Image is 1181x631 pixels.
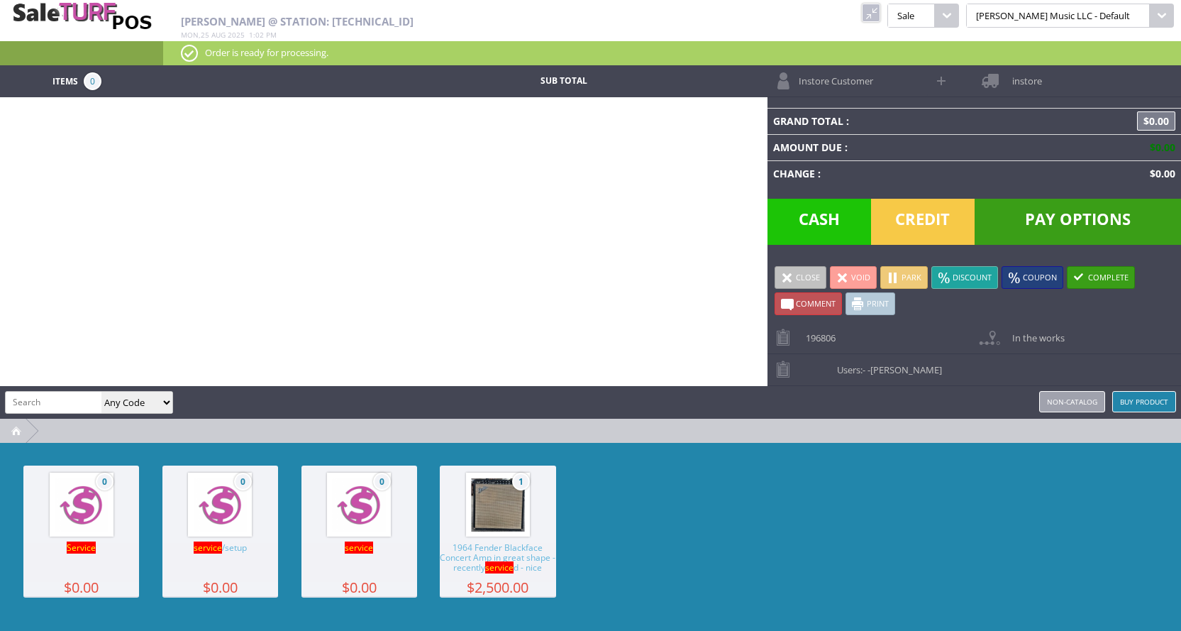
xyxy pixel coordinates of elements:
span: Service [67,542,96,554]
span: 1964 Fender Blackface Concert Amp in great shape - recently d - nice [440,543,555,582]
span: $0.00 [1144,167,1175,180]
span: service [485,561,514,574]
span: instore [1005,65,1042,87]
td: Grand Total : [767,108,1024,134]
span: Mon [181,30,199,40]
span: service [194,542,222,554]
span: - [863,363,865,376]
span: In the works [1005,322,1065,344]
span: $0.00 [1144,141,1175,154]
a: Close [775,266,826,289]
span: -[PERSON_NAME] [867,363,942,376]
span: Cash [767,199,871,245]
span: 25 [201,30,209,40]
span: $0.00 [23,582,139,593]
span: pm [266,30,277,40]
a: Buy Product [1112,391,1176,412]
h2: [PERSON_NAME] @ Station: [TECHNICAL_ID] [181,16,772,28]
a: Print [845,292,895,315]
input: Search [6,392,101,412]
span: Pay Options [975,199,1181,245]
span: 2025 [228,30,245,40]
span: 1 [249,30,253,40]
p: Order is ready for processing. [181,45,1163,60]
span: , : [181,30,277,40]
span: 0 [234,473,252,490]
span: 0 [373,473,391,490]
span: 02 [255,30,264,40]
span: service [345,542,373,554]
a: Complete [1067,266,1135,289]
span: Instore Customer [792,65,873,87]
span: Users: [830,354,942,376]
td: Sub Total [460,72,667,90]
span: /setup [162,543,278,582]
a: Coupon [1002,266,1063,289]
span: 196806 [799,322,836,344]
span: $2,500.00 [440,582,555,593]
span: 1 [512,473,530,490]
a: Park [880,266,928,289]
td: Change : [767,160,1024,187]
span: 0 [96,473,113,490]
a: Discount [931,266,998,289]
span: [PERSON_NAME] Music LLC - Default [966,4,1150,28]
a: Void [830,266,877,289]
span: 0 [84,72,101,90]
span: Credit [871,199,975,245]
span: Aug [211,30,226,40]
td: Amount Due : [767,134,1024,160]
span: $0.00 [1137,111,1175,131]
span: $0.00 [162,582,278,593]
span: Items [52,72,78,88]
span: $0.00 [301,582,417,593]
span: Sale [887,4,934,28]
a: Non-catalog [1039,391,1105,412]
span: Comment [796,298,836,309]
